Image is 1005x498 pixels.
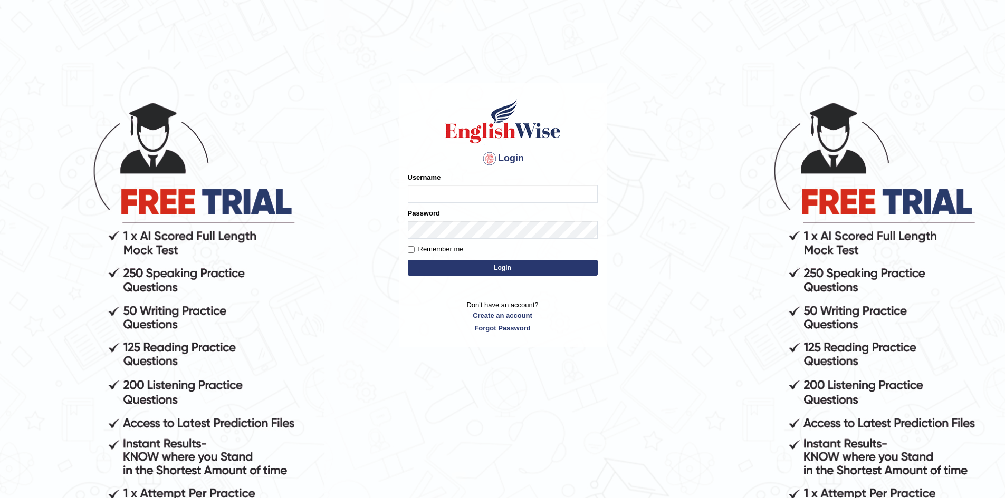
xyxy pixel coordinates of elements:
label: Password [408,208,440,218]
a: Forgot Password [408,323,598,333]
h4: Login [408,150,598,167]
img: Logo of English Wise sign in for intelligent practice with AI [443,97,563,145]
a: Create an account [408,310,598,320]
label: Remember me [408,244,464,255]
button: Login [408,260,598,276]
p: Don't have an account? [408,300,598,333]
label: Username [408,172,441,182]
input: Remember me [408,246,415,253]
